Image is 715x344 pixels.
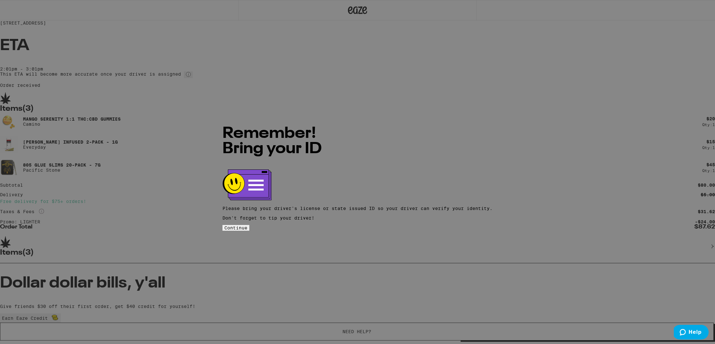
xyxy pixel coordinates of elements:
[222,225,249,231] button: Continue
[222,126,322,157] span: Remember! Bring your ID
[222,215,493,221] p: Don't forget to tip your driver!
[674,325,709,341] iframe: Opens a widget where you can find more information
[224,225,247,230] span: Continue
[222,206,493,211] p: Please bring your driver's license or state issued ID so your driver can verify your identity.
